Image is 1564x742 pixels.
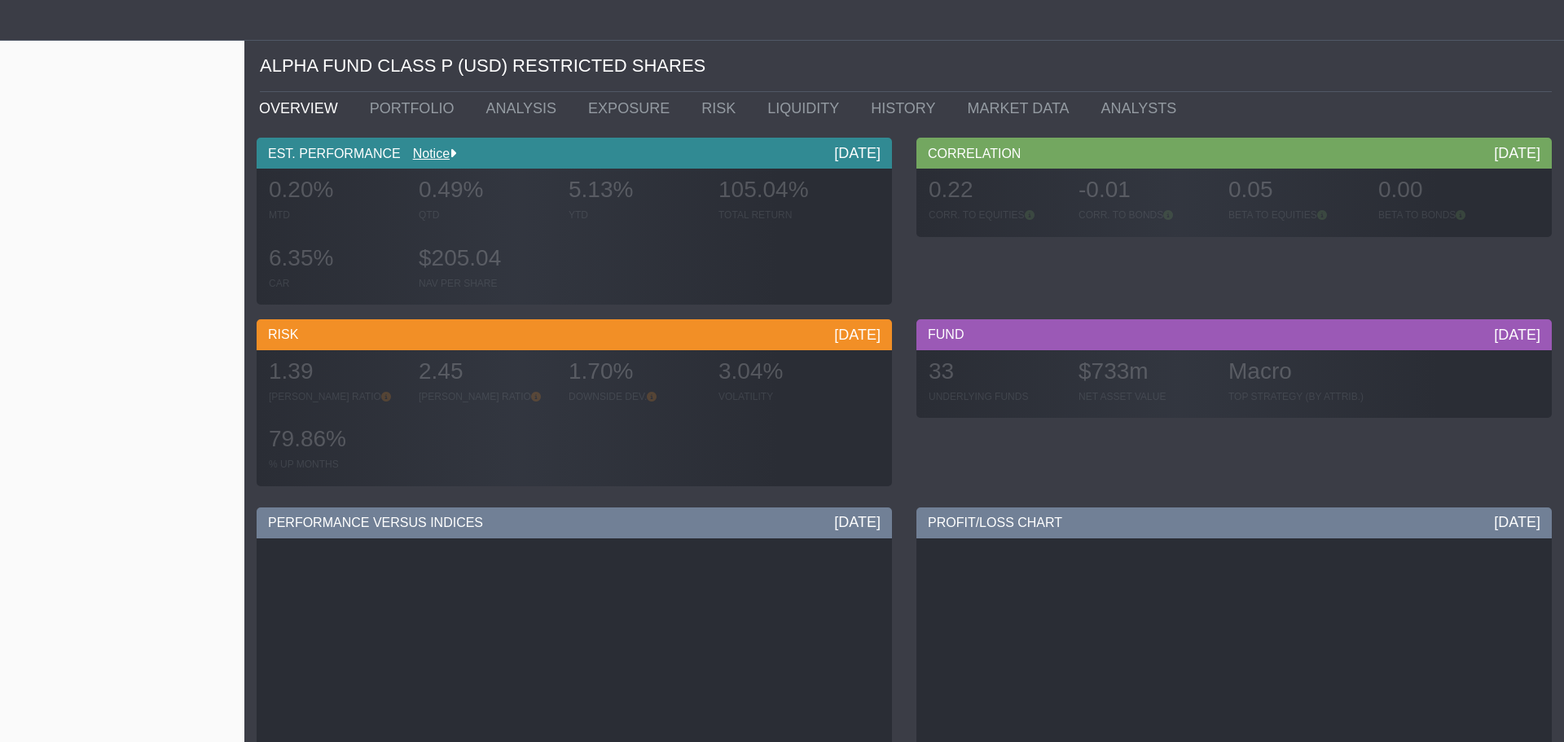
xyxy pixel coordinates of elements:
[269,177,333,202] span: 0.20%
[1228,209,1362,222] div: BETA TO EQUITIES
[569,209,702,222] div: YTD
[1079,174,1212,209] div: -0.01
[419,277,552,290] div: NAV PER SHARE
[257,507,892,538] div: PERFORMANCE VERSUS INDICES
[859,92,955,125] a: HISTORY
[247,92,358,125] a: OVERVIEW
[1228,356,1364,390] div: Macro
[269,277,402,290] div: CAR
[1228,174,1362,209] div: 0.05
[1494,143,1540,163] div: [DATE]
[718,174,852,209] div: 105.04%
[419,177,483,202] span: 0.49%
[419,356,552,390] div: 2.45
[269,209,402,222] div: MTD
[257,138,892,169] div: EST. PERFORMANCE
[929,356,1062,390] div: 33
[1494,325,1540,345] div: [DATE]
[419,243,552,277] div: $205.04
[1228,390,1364,403] div: TOP STRATEGY (BY ATTRIB.)
[569,174,702,209] div: 5.13%
[260,41,1552,92] div: ALPHA FUND CLASS P (USD) RESTRICTED SHARES
[929,390,1062,403] div: UNDERLYING FUNDS
[569,390,702,403] div: DOWNSIDE DEV.
[473,92,576,125] a: ANALYSIS
[929,209,1062,222] div: CORR. TO EQUITIES
[1378,174,1512,209] div: 0.00
[834,512,881,532] div: [DATE]
[269,458,402,471] div: % UP MONTHS
[269,390,402,403] div: [PERSON_NAME] RATIO
[419,209,552,222] div: QTD
[269,424,402,458] div: 79.86%
[269,356,402,390] div: 1.39
[718,356,852,390] div: 3.04%
[1079,390,1212,403] div: NET ASSET VALUE
[401,147,450,160] a: Notice
[401,145,456,163] div: Notice
[916,319,1552,350] div: FUND
[755,92,859,125] a: LIQUIDITY
[834,143,881,163] div: [DATE]
[419,390,552,403] div: [PERSON_NAME] RATIO
[1079,209,1212,222] div: CORR. TO BONDS
[576,92,689,125] a: EXPOSURE
[1494,512,1540,532] div: [DATE]
[1079,356,1212,390] div: $733m
[718,390,852,403] div: VOLATILITY
[1378,209,1512,222] div: BETA TO BONDS
[358,92,474,125] a: PORTFOLIO
[1089,92,1197,125] a: ANALYSTS
[257,319,892,350] div: RISK
[929,177,973,202] span: 0.22
[834,325,881,345] div: [DATE]
[689,92,755,125] a: RISK
[916,507,1552,538] div: PROFIT/LOSS CHART
[956,92,1089,125] a: MARKET DATA
[916,138,1552,169] div: CORRELATION
[269,243,402,277] div: 6.35%
[569,356,702,390] div: 1.70%
[718,209,852,222] div: TOTAL RETURN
